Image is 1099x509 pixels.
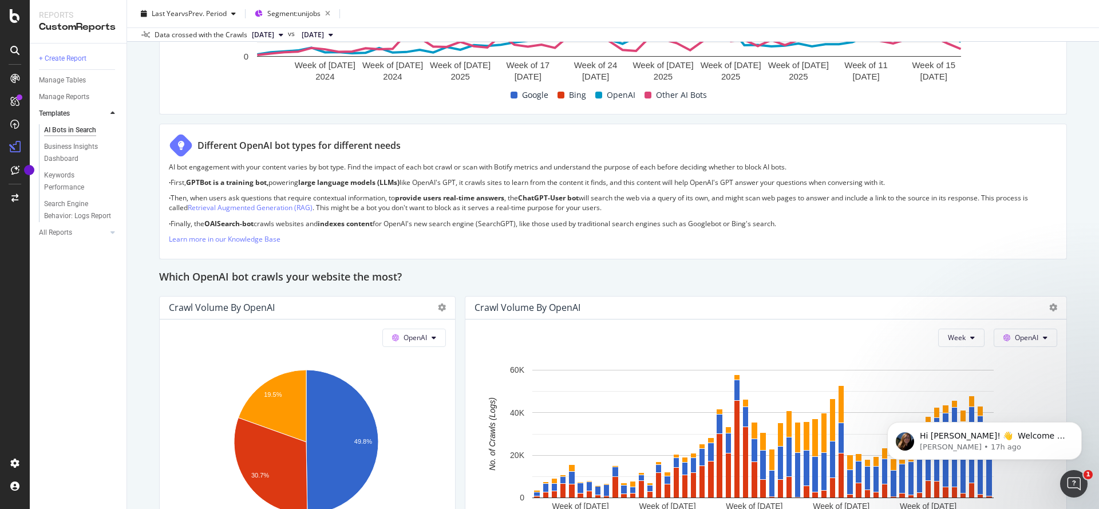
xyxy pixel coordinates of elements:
p: First, powering like OpenAI's GPT, it crawls sites to learn from the content it finds, and this c... [169,177,1057,187]
text: 20K [510,451,525,460]
div: Templates [39,108,70,120]
a: AI Bots in Search [44,124,118,136]
span: Other AI Bots [656,88,707,102]
text: No. of Crawls (Logs) [488,397,497,471]
a: Business Insights Dashboard [44,141,118,165]
iframe: Intercom notifications message [870,398,1099,478]
a: All Reports [39,227,107,239]
span: Google [522,88,548,102]
span: Bing [569,88,586,102]
a: Search Engine Behavior: Logs Report [44,198,118,222]
a: Learn more in our Knowledge Base [169,234,280,244]
button: Last YearvsPrev. Period [136,5,240,23]
text: Week of [DATE] [430,60,491,70]
text: 2024 [315,72,334,81]
a: Retrieval Augmented Generation (RAG) [188,203,313,212]
p: Message from Laura, sent 17h ago [50,44,197,54]
strong: OAISearch-bot [204,219,254,228]
text: Week of [DATE] [701,60,761,70]
span: OpenAI [607,88,635,102]
text: 60K [510,365,525,374]
button: Week [938,329,985,347]
a: Manage Tables [39,74,118,86]
strong: · [169,177,171,187]
span: 2025 Sep. 26th [252,30,274,40]
div: Crawl Volume by OpenAI [475,302,580,313]
text: [DATE] [920,72,947,81]
text: 2025 [450,72,469,81]
div: Different OpenAI bot types for different needs [197,139,401,152]
a: Templates [39,108,107,120]
strong: indexes content [318,219,373,228]
p: AI bot engagement with your content varies by bot type. Find the impact of each bot crawl or scan... [169,162,1057,172]
button: Segment:unijobs [250,5,335,23]
button: [DATE] [247,28,288,42]
text: 2025 [789,72,808,81]
text: Week of 15 [912,60,955,70]
span: vs [288,29,297,39]
div: All Reports [39,227,72,239]
div: Business Insights Dashboard [44,141,110,165]
button: OpenAI [382,329,446,347]
span: OpenAI [1015,333,1038,342]
strong: ChatGPT-User bot [518,193,579,203]
a: Keywords Performance [44,169,118,194]
text: 40K [510,408,525,417]
div: Keywords Performance [44,169,108,194]
text: 2025 [654,72,673,81]
text: Week of [DATE] [362,60,423,70]
span: 2024 Sep. 27th [302,30,324,40]
text: 2025 [721,72,740,81]
div: Reports [39,9,117,21]
span: 1 [1084,470,1093,479]
p: Then, when users ask questions that require contextual information, to , the will search the web ... [169,193,1057,212]
strong: provide users real-time answers [395,193,504,203]
div: Different OpenAI bot types for different needsAI bot engagement with your content varies by bot t... [159,124,1067,259]
div: CustomReports [39,21,117,34]
strong: GPTBot is a training bot, [186,177,268,187]
div: + Create Report [39,53,86,65]
div: Data crossed with the Crawls [155,30,247,40]
span: Week [948,333,966,342]
text: 2024 [383,72,402,81]
text: 0 [520,493,524,502]
text: Week of [DATE] [768,60,829,70]
h2: Which OpenAI bot crawls your website the most? [159,269,402,287]
span: Last Year [152,9,181,18]
text: [DATE] [582,72,609,81]
text: 0 [244,52,248,61]
span: vs Prev. Period [181,9,227,18]
button: OpenAI [994,329,1057,347]
strong: large language models (LLMs) [298,177,400,187]
div: Which OpenAI bot crawls your website the most? [159,269,1067,287]
text: [DATE] [515,72,541,81]
div: Crawl Volume by OpenAI [169,302,275,313]
div: Tooltip anchor [24,165,34,175]
text: Week of [DATE] [632,60,693,70]
span: Segment: unijobs [267,9,321,18]
strong: · [169,193,171,203]
text: Week of 24 [574,60,618,70]
p: Finally, the crawls websites and for OpenAI's new search engine (SearchGPT), like those used by t... [169,219,1057,228]
a: + Create Report [39,53,118,65]
div: Search Engine Behavior: Logs Report [44,198,112,222]
iframe: Intercom live chat [1060,470,1088,498]
text: [DATE] [852,72,879,81]
text: 30.7% [251,472,269,479]
strong: · [169,219,171,228]
text: Week of 11 [844,60,888,70]
div: AI Bots in Search [44,124,96,136]
text: Week of 17 [507,60,550,70]
div: Manage Tables [39,74,86,86]
button: [DATE] [297,28,338,42]
text: 49.8% [354,438,372,445]
a: Manage Reports [39,91,118,103]
div: Manage Reports [39,91,89,103]
span: Hi [PERSON_NAME]! 👋 Welcome to Botify chat support! Have a question? Reply to this message and ou... [50,33,197,99]
text: 19.5% [264,391,282,398]
span: OpenAI [404,333,427,342]
text: Week of [DATE] [295,60,355,70]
